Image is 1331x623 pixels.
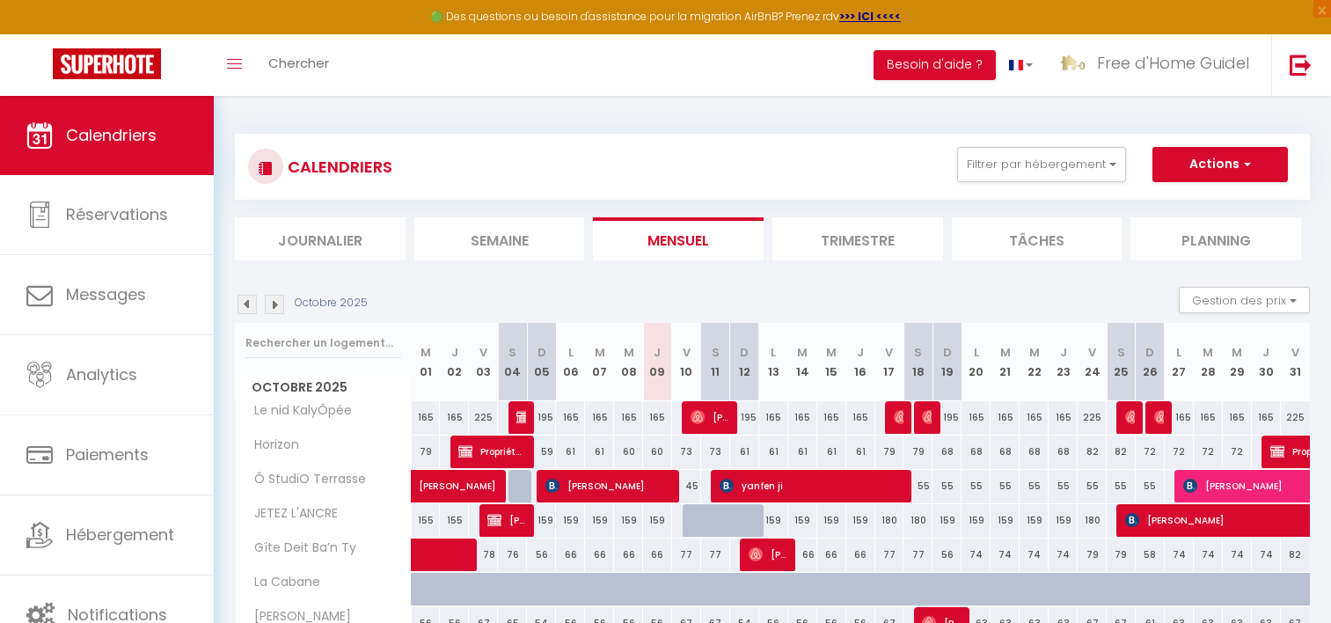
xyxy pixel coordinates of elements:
span: JETEZ L'ANCRE [238,504,342,524]
input: Rechercher un logement... [245,327,401,359]
div: 72 [1136,436,1165,468]
span: Le nid KalyÔpée [238,401,356,421]
span: [PERSON_NAME] [419,460,540,494]
span: Messages [66,283,146,305]
th: 22 [1020,323,1049,401]
div: 159 [643,504,672,537]
div: 66 [788,539,817,571]
div: 60 [643,436,672,468]
th: 28 [1194,323,1223,401]
div: 225 [1281,401,1310,434]
div: 55 [1049,470,1078,502]
div: 56 [932,539,962,571]
div: 165 [962,401,991,434]
div: 74 [962,539,991,571]
div: 159 [932,504,962,537]
abbr: D [1145,344,1154,361]
th: 12 [730,323,759,401]
abbr: M [1203,344,1213,361]
div: 66 [556,539,585,571]
th: 18 [903,323,932,401]
div: 165 [788,401,817,434]
div: 55 [1020,470,1049,502]
div: 159 [759,504,788,537]
abbr: M [797,344,808,361]
div: 74 [1049,539,1078,571]
div: 225 [1078,401,1107,434]
div: 159 [991,504,1020,537]
span: [PERSON_NAME] [PERSON_NAME] [1125,400,1135,434]
div: 159 [1020,504,1049,537]
div: 165 [556,401,585,434]
div: 61 [817,436,846,468]
div: 66 [614,539,643,571]
li: Tâches [952,217,1123,260]
th: 26 [1136,323,1165,401]
div: 55 [1136,470,1165,502]
div: 159 [585,504,614,537]
th: 14 [788,323,817,401]
div: 61 [730,436,759,468]
button: Besoin d'aide ? [874,50,996,80]
abbr: J [451,344,458,361]
div: 55 [903,470,932,502]
span: Chercher [268,54,329,72]
span: Gîte Deit Ba’n Ty [238,539,361,558]
div: 45 [672,470,701,502]
div: 155 [440,504,469,537]
abbr: M [826,344,837,361]
div: 74 [1223,539,1252,571]
div: 79 [1078,539,1107,571]
div: 180 [875,504,904,537]
div: 195 [932,401,962,434]
th: 09 [643,323,672,401]
li: Planning [1130,217,1301,260]
div: 72 [1223,436,1252,468]
span: [PERSON_NAME] [749,538,787,571]
div: 56 [527,539,556,571]
div: 61 [788,436,817,468]
div: 73 [672,436,701,468]
span: Propriétaires Claval [458,435,526,468]
div: 195 [527,401,556,434]
abbr: M [421,344,431,361]
div: 165 [585,401,614,434]
th: 20 [962,323,991,401]
div: 68 [1049,436,1078,468]
div: 55 [962,470,991,502]
div: 72 [1165,436,1194,468]
th: 19 [932,323,962,401]
div: 74 [1165,539,1194,571]
span: Calendriers [66,124,157,146]
div: 165 [991,401,1020,434]
div: 68 [962,436,991,468]
abbr: L [568,344,574,361]
span: [PERSON_NAME] [1154,400,1164,434]
div: 82 [1107,436,1136,468]
button: Actions [1152,147,1288,182]
div: 79 [903,436,932,468]
abbr: L [974,344,979,361]
abbr: J [857,344,864,361]
div: 82 [1078,436,1107,468]
div: 159 [1049,504,1078,537]
button: Filtrer par hébergement [957,147,1126,182]
span: Réservations [66,203,168,225]
th: 16 [846,323,875,401]
div: 165 [643,401,672,434]
h3: CALENDRIERS [283,147,392,187]
span: [PERSON_NAME] [922,400,932,434]
a: [PERSON_NAME] [412,470,441,503]
div: 180 [903,504,932,537]
span: Horizon [238,436,304,455]
div: 165 [846,401,875,434]
abbr: S [1117,344,1125,361]
span: [PERSON_NAME] [691,400,729,434]
li: Semaine [414,217,585,260]
img: logout [1290,54,1312,76]
abbr: M [1232,344,1242,361]
div: 225 [469,401,498,434]
div: 165 [1165,401,1194,434]
abbr: M [1000,344,1011,361]
div: 180 [1078,504,1107,537]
